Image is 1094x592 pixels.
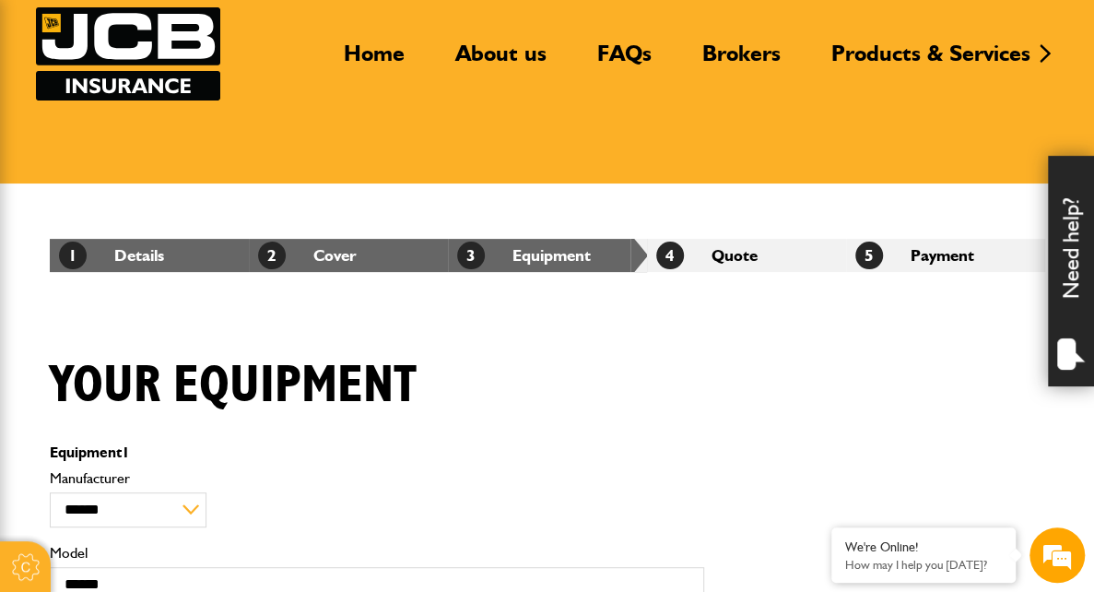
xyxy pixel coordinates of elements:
[441,40,560,82] a: About us
[122,444,130,461] span: 1
[258,245,357,265] a: 2Cover
[258,242,286,269] span: 2
[1048,156,1094,386] div: Need help?
[647,239,846,272] li: Quote
[855,242,883,269] span: 5
[59,245,164,265] a: 1Details
[59,242,87,269] span: 1
[818,40,1044,82] a: Products & Services
[845,539,1002,555] div: We're Online!
[36,7,220,101] a: JCB Insurance Services
[846,239,1045,272] li: Payment
[457,242,485,269] span: 3
[50,445,704,460] p: Equipment
[330,40,418,82] a: Home
[36,7,220,101] img: JCB Insurance Services logo
[845,558,1002,572] p: How may I help you today?
[50,355,417,417] h1: Your equipment
[688,40,794,82] a: Brokers
[656,242,684,269] span: 4
[583,40,665,82] a: FAQs
[50,471,704,486] label: Manufacturer
[448,239,647,272] li: Equipment
[50,546,704,561] label: Model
